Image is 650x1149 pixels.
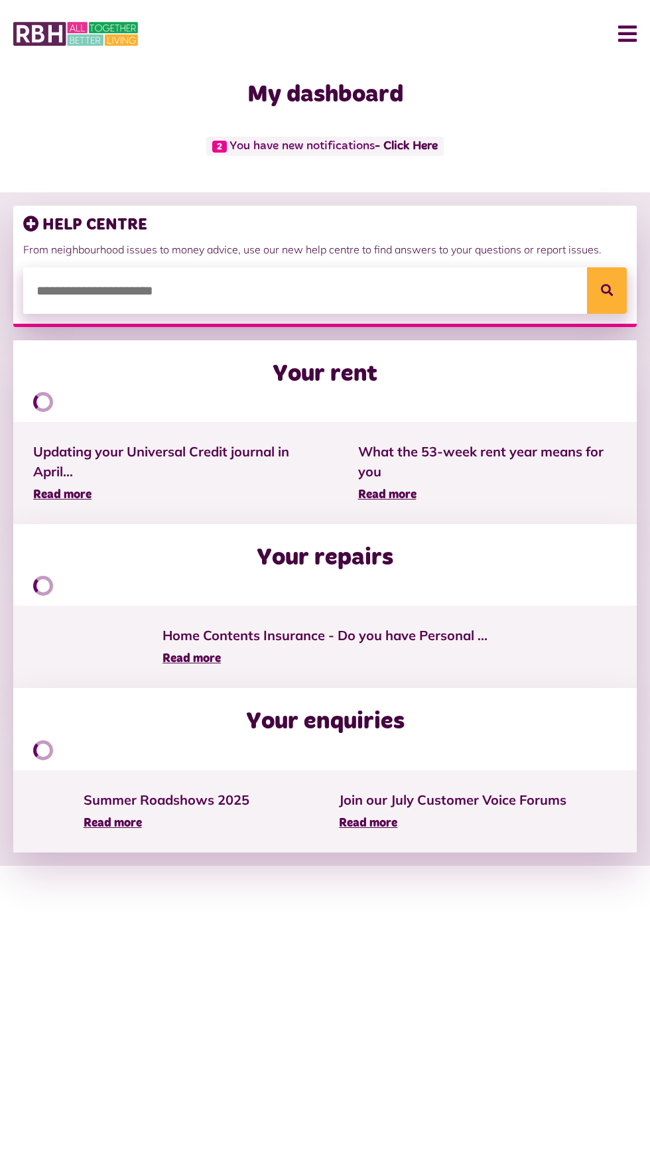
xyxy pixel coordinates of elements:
h2: Your rent [273,360,377,389]
a: Updating your Universal Credit journal in April... Read more [33,442,318,504]
span: Join our July Customer Voice Forums [339,790,566,810]
span: Read more [33,489,92,501]
h2: Your enquiries [246,708,405,736]
a: What the 53-week rent year means for you Read more [358,442,617,504]
p: From neighbourhood issues to money advice, use our new help centre to find answers to your questi... [23,241,627,257]
span: Home Contents Insurance - Do you have Personal ... [162,626,487,645]
h1: My dashboard [13,81,637,109]
a: - Click Here [375,140,438,152]
a: Summer Roadshows 2025 Read more [84,790,249,833]
img: MyRBH [13,20,138,48]
a: Join our July Customer Voice Forums Read more [339,790,566,833]
h2: Your repairs [257,544,393,573]
a: Home Contents Insurance - Do you have Personal ... Read more [162,626,487,668]
span: Read more [358,489,417,501]
span: Read more [84,817,142,829]
span: You have new notifications [206,137,444,156]
span: What the 53-week rent year means for you [358,442,617,482]
span: Read more [339,817,397,829]
h3: HELP CENTRE [23,216,627,235]
span: Read more [162,653,221,665]
span: Summer Roadshows 2025 [84,790,249,810]
span: 2 [212,141,227,153]
span: Updating your Universal Credit journal in April... [33,442,318,482]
